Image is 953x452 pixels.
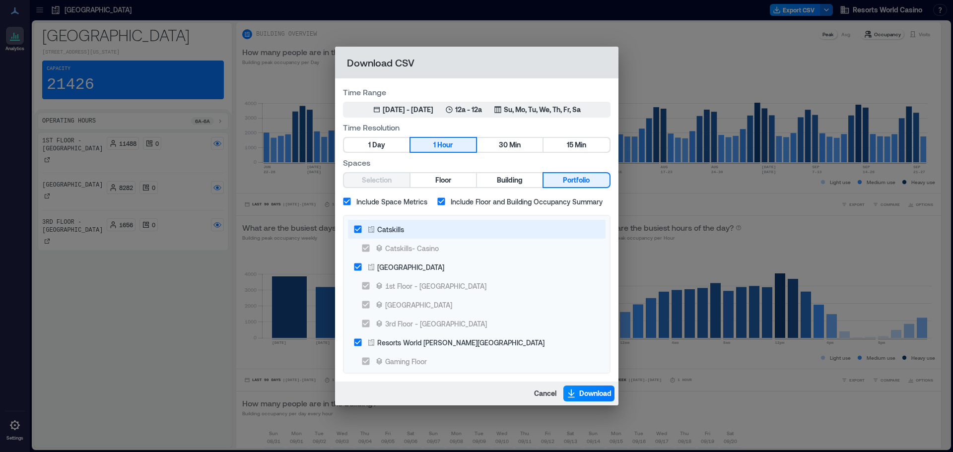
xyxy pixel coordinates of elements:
[385,319,487,329] div: 3rd Floor - [GEOGRAPHIC_DATA]
[575,139,586,151] span: Min
[383,105,433,115] div: [DATE] - [DATE]
[344,138,409,152] button: 1 Day
[335,47,618,78] h2: Download CSV
[377,224,404,235] div: Catskills
[477,138,543,152] button: 30 Min
[343,122,611,133] label: Time Resolution
[455,105,482,115] p: 12a - 12a
[563,174,590,187] span: Portfolio
[497,174,523,187] span: Building
[368,139,371,151] span: 1
[385,356,427,367] div: Gaming Floor
[531,386,559,401] button: Cancel
[372,139,385,151] span: Day
[579,388,612,398] span: Download
[385,243,439,254] div: Catskills- Casino
[433,139,436,151] span: 1
[435,174,451,187] span: Floor
[356,196,427,207] span: Include Space Metrics
[410,138,476,152] button: 1 Hour
[504,105,581,115] p: Su, Mo, Tu, We, Th, Fr, Sa
[563,386,614,401] button: Download
[534,388,556,398] span: Cancel
[477,173,543,187] button: Building
[343,102,611,118] button: [DATE] - [DATE]12a - 12aSu, Mo, Tu, We, Th, Fr, Sa
[451,196,603,207] span: Include Floor and Building Occupancy Summary
[385,281,486,291] div: 1st Floor - [GEOGRAPHIC_DATA]
[410,173,476,187] button: Floor
[343,157,611,168] label: Spaces
[437,139,453,151] span: Hour
[544,138,609,152] button: 15 Min
[509,139,521,151] span: Min
[567,139,573,151] span: 15
[499,139,508,151] span: 30
[385,300,452,310] div: [GEOGRAPHIC_DATA]
[377,262,444,272] div: [GEOGRAPHIC_DATA]
[544,173,609,187] button: Portfolio
[377,337,545,348] div: Resorts World [PERSON_NAME][GEOGRAPHIC_DATA]
[343,86,611,98] label: Time Range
